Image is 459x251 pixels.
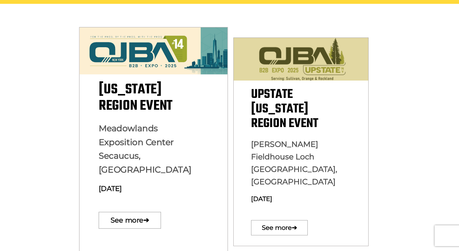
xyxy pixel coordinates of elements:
[251,220,308,235] a: See more➔
[99,212,161,228] a: See more➔
[99,79,172,117] span: [US_STATE] Region Event
[251,140,337,186] span: [PERSON_NAME] Fieldhouse Loch [GEOGRAPHIC_DATA], [GEOGRAPHIC_DATA]
[292,217,297,239] span: ➔
[251,195,272,203] span: [DATE]
[144,208,150,232] span: ➔
[251,85,318,134] span: Upstate [US_STATE] Region Event
[99,184,122,193] span: [DATE]
[99,123,192,175] span: Meadowlands Exposition Center Secaucus, [GEOGRAPHIC_DATA]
